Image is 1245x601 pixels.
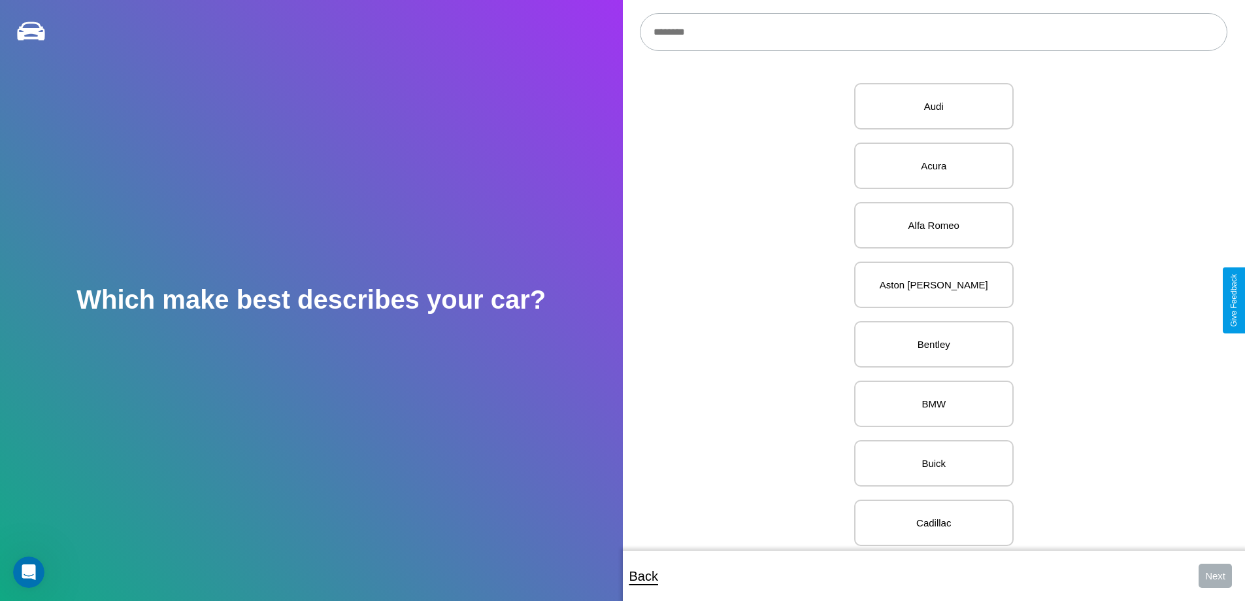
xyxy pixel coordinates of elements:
[869,514,999,532] p: Cadillac
[869,455,999,472] p: Buick
[13,557,44,588] iframe: Intercom live chat
[869,276,999,294] p: Aston [PERSON_NAME]
[1229,274,1238,327] div: Give Feedback
[1199,564,1232,588] button: Next
[76,285,546,315] h2: Which make best describes your car?
[869,395,999,413] p: BMW
[869,97,999,115] p: Audi
[629,564,658,588] p: Back
[869,157,999,175] p: Acura
[869,216,999,234] p: Alfa Romeo
[869,335,999,353] p: Bentley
